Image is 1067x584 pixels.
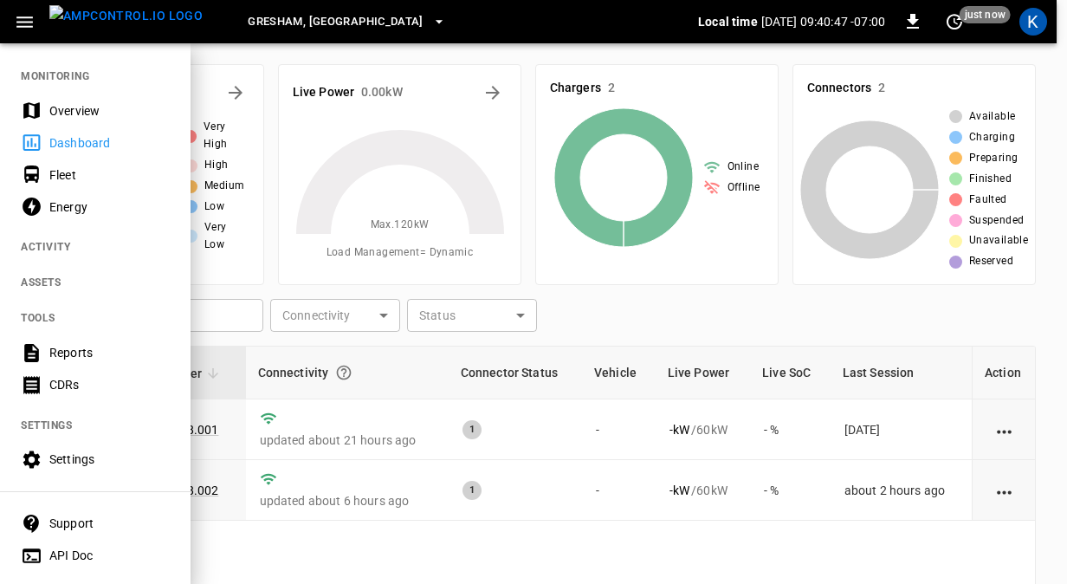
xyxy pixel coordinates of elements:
[1019,8,1047,36] div: profile-icon
[49,515,170,532] div: Support
[960,6,1011,23] span: just now
[761,13,885,30] p: [DATE] 09:40:47 -07:00
[698,13,758,30] p: Local time
[941,8,968,36] button: set refresh interval
[49,547,170,564] div: API Doc
[49,102,170,120] div: Overview
[49,376,170,393] div: CDRs
[49,5,203,27] img: ampcontrol.io logo
[49,166,170,184] div: Fleet
[49,451,170,468] div: Settings
[49,344,170,361] div: Reports
[49,134,170,152] div: Dashboard
[49,198,170,216] div: Energy
[248,12,424,32] span: Gresham, [GEOGRAPHIC_DATA]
